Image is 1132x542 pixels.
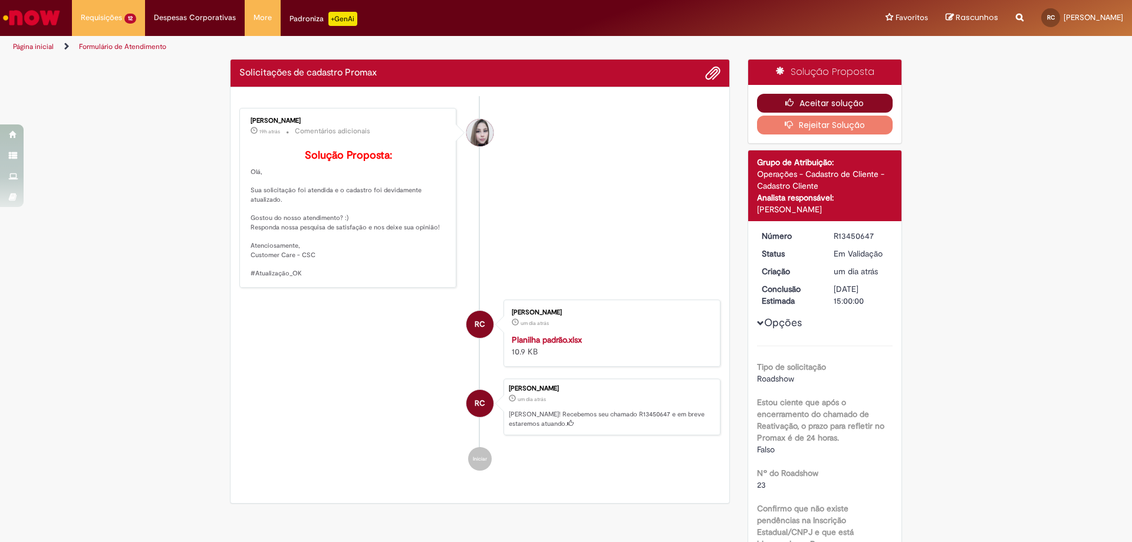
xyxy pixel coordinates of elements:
div: Grupo de Atribuição: [757,156,893,168]
span: Despesas Corporativas [154,12,236,24]
button: Rejeitar Solução [757,116,893,134]
time: 27/08/2025 07:53:42 [521,320,549,327]
span: Favoritos [896,12,928,24]
ul: Histórico de tíquete [239,96,720,482]
div: [PERSON_NAME] [509,385,714,392]
div: Operações - Cadastro de Cliente - Cadastro Cliente [757,168,893,192]
span: Requisições [81,12,122,24]
time: 27/08/2025 07:53:45 [834,266,878,277]
span: Falso [757,444,775,455]
dt: Número [753,230,825,242]
span: More [254,12,272,24]
span: um dia atrás [521,320,549,327]
span: RC [475,389,485,418]
b: Estou ciente que após o encerramento do chamado de Reativação, o prazo para refletir no Promax é ... [757,397,884,443]
img: ServiceNow [1,6,62,29]
div: Ricardo Sabino De Castro [466,311,493,338]
button: Aceitar solução [757,94,893,113]
time: 27/08/2025 18:05:44 [259,128,280,135]
p: [PERSON_NAME]! Recebemos seu chamado R13450647 e em breve estaremos atuando. [509,410,714,428]
div: Em Validação [834,248,889,259]
small: Comentários adicionais [295,126,370,136]
span: Roadshow [757,373,794,384]
div: [DATE] 15:00:00 [834,283,889,307]
div: Padroniza [289,12,357,26]
span: 23 [757,479,766,490]
div: [PERSON_NAME] [251,117,447,124]
a: Rascunhos [946,12,998,24]
dt: Criação [753,265,825,277]
div: 27/08/2025 07:53:45 [834,265,889,277]
div: Daniele Aparecida Queiroz [466,119,493,146]
dt: Status [753,248,825,259]
span: 19h atrás [259,128,280,135]
span: um dia atrás [518,396,546,403]
span: Rascunhos [956,12,998,23]
div: Analista responsável: [757,192,893,203]
p: +GenAi [328,12,357,26]
span: 12 [124,14,136,24]
span: RC [475,310,485,339]
span: [PERSON_NAME] [1064,12,1123,22]
b: Solução Proposta: [305,149,392,162]
div: Ricardo Sabino De Castro [466,390,493,417]
span: RC [1047,14,1055,21]
a: Formulário de Atendimento [79,42,166,51]
li: Ricardo Sabino De Castro [239,379,720,435]
dt: Conclusão Estimada [753,283,825,307]
a: Planilha padrão.xlsx [512,334,582,345]
p: Olá, Sua solicitação foi atendida e o cadastro foi devidamente atualizado. Gostou do nosso atendi... [251,150,447,278]
b: Nº do Roadshow [757,468,818,478]
div: [PERSON_NAME] [512,309,708,316]
ul: Trilhas de página [9,36,746,58]
div: [PERSON_NAME] [757,203,893,215]
div: R13450647 [834,230,889,242]
span: um dia atrás [834,266,878,277]
div: Solução Proposta [748,60,902,85]
button: Adicionar anexos [705,65,720,81]
b: Tipo de solicitação [757,362,826,372]
div: 10.9 KB [512,334,708,357]
h2: Solicitações de cadastro Promax Histórico de tíquete [239,68,377,78]
a: Página inicial [13,42,54,51]
time: 27/08/2025 07:53:45 [518,396,546,403]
